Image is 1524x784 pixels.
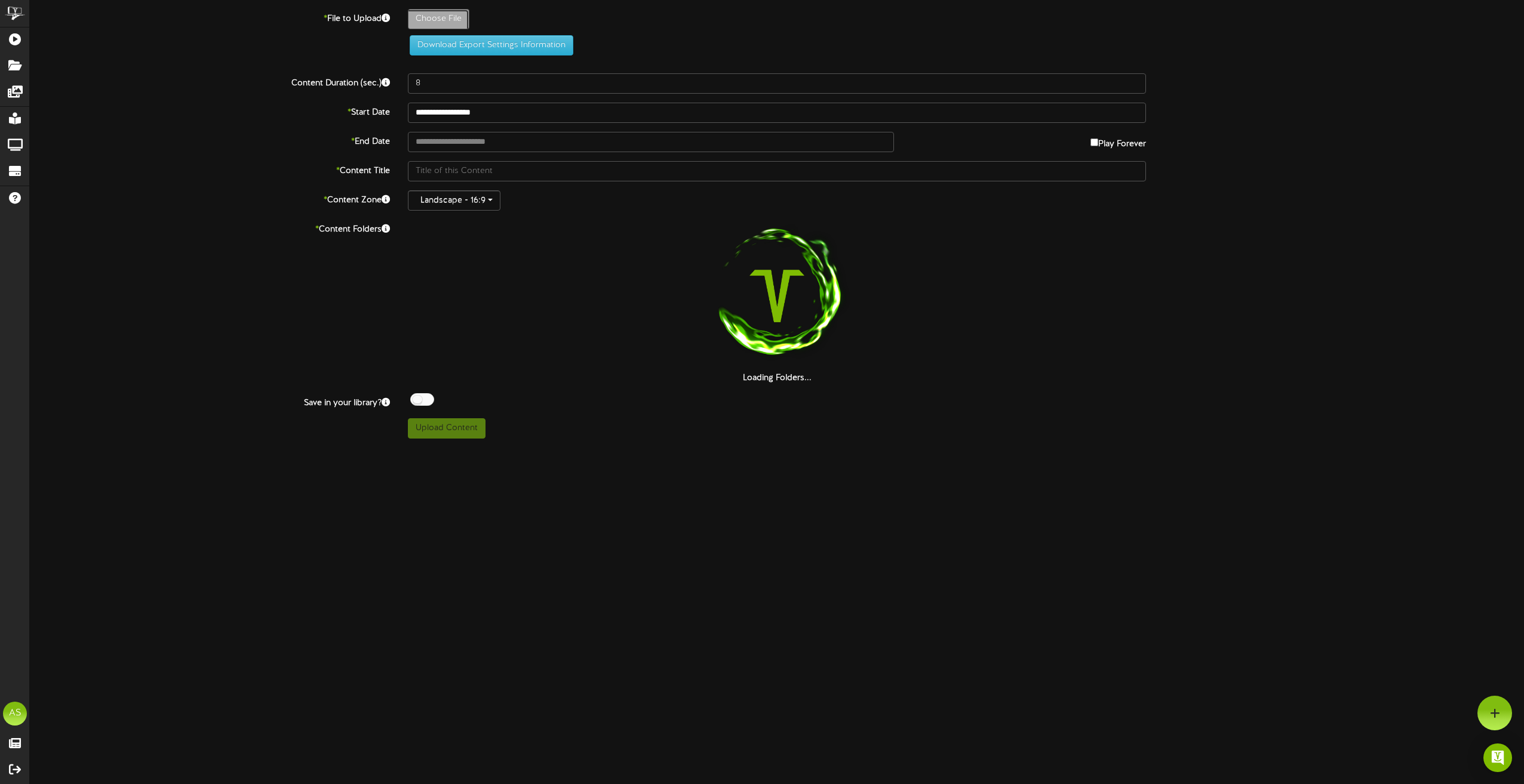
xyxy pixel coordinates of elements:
[21,161,399,177] label: Content Title
[1090,132,1146,150] label: Play Forever
[1483,743,1512,772] div: Open Intercom Messenger
[1090,138,1098,146] input: Play Forever
[743,374,812,382] strong: Loading Folders...
[410,35,573,55] button: Download Export Settings Information
[21,220,399,236] label: Content Folders
[408,161,1146,181] input: Title of this Content
[3,702,27,726] div: AS
[700,220,853,372] img: loading-spinner-1.png
[21,132,399,148] label: End Date
[404,41,573,50] a: Download Export Settings Information
[21,103,399,119] label: Start Date
[21,9,399,25] label: File to Upload
[21,73,399,89] label: Content Duration (sec.)
[408,190,500,211] button: Landscape - 16:9
[21,393,399,409] label: Save in your library?
[408,418,486,439] button: Upload Content
[21,190,399,206] label: Content Zone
